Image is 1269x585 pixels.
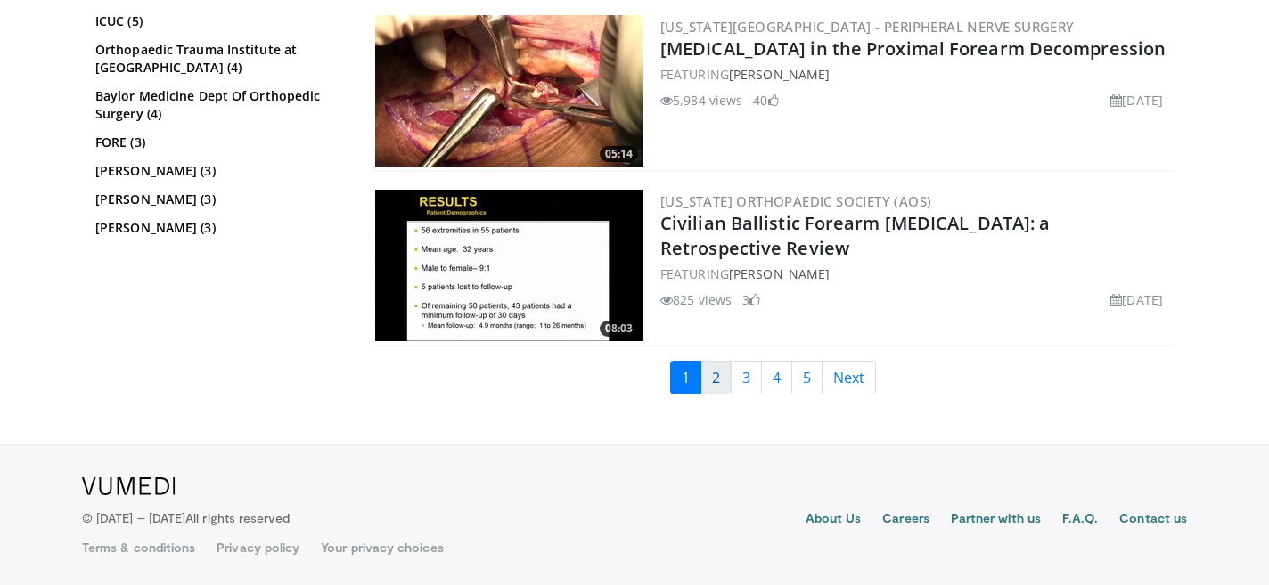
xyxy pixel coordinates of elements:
a: Civilian Ballistic Forearm [MEDICAL_DATA]: a Retrospective Review [660,211,1050,260]
a: [PERSON_NAME] (3) [95,162,340,180]
a: [PERSON_NAME] (3) [95,219,340,237]
a: 4 [761,361,792,394]
a: Privacy policy [217,539,299,557]
a: 5 [791,361,823,394]
a: F.A.Q. [1062,509,1098,531]
a: Next [822,361,876,394]
a: [US_STATE] Orthopaedic Society (AOS) [660,192,931,210]
span: 05:14 [600,146,638,162]
a: [MEDICAL_DATA] in the Proximal Forearm Decompression [660,37,1166,61]
span: All rights reserved [185,510,290,525]
p: © [DATE] – [DATE] [82,509,291,527]
img: 3f65c91d-1b3e-4a9b-8a2f-1f55a8edf1ba.300x170_q85_crop-smart_upscale.jpg [375,190,643,341]
span: 08:03 [600,321,638,337]
a: 3 [731,361,762,394]
a: [US_STATE][GEOGRAPHIC_DATA] - Peripheral Nerve Surgery [660,18,1075,36]
a: 05:14 [375,15,643,167]
li: 825 views [660,290,732,309]
a: [PERSON_NAME] [729,265,830,282]
div: FEATURING [660,65,1170,84]
a: [PERSON_NAME] [729,66,830,83]
a: Your privacy choices [321,539,443,557]
a: Contact us [1119,509,1187,531]
a: Terms & conditions [82,539,195,557]
li: 5,984 views [660,91,742,110]
img: ada30b00-1987-44aa-bfc3-ee66a575f5a6.300x170_q85_crop-smart_upscale.jpg [375,15,643,167]
a: Baylor Medicine Dept Of Orthopedic Surgery (4) [95,87,340,123]
a: About Us [806,509,862,531]
a: 2 [700,361,732,394]
a: Orthopaedic Trauma Institute at [GEOGRAPHIC_DATA] (4) [95,41,340,77]
a: 08:03 [375,190,643,341]
li: 40 [753,91,778,110]
a: FORE (3) [95,134,340,151]
a: [PERSON_NAME] (3) [95,191,340,208]
a: Partner with us [951,509,1041,531]
li: [DATE] [1110,290,1163,309]
a: 1 [670,361,701,394]
a: ICUC (5) [95,12,340,30]
a: Careers [882,509,929,531]
img: VuMedi Logo [82,477,176,495]
nav: Search results pages [372,361,1174,394]
div: FEATURING [660,264,1170,283]
li: 3 [742,290,760,309]
li: [DATE] [1110,91,1163,110]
